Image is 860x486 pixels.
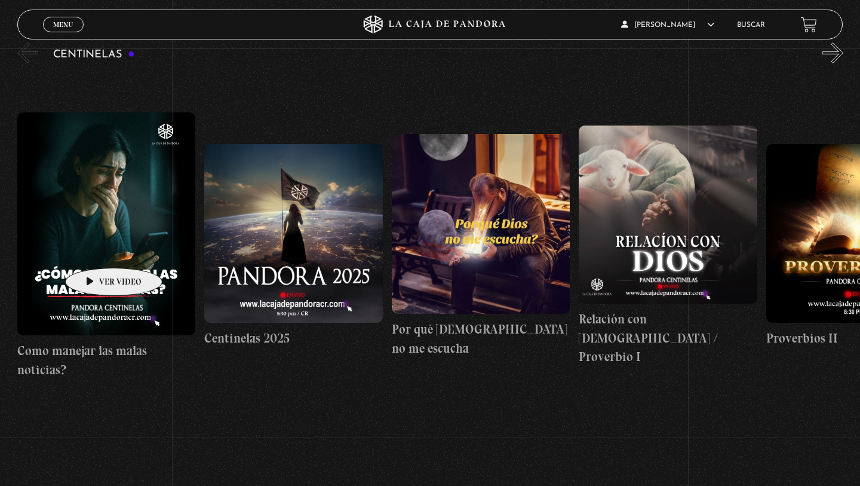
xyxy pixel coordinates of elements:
[392,72,570,419] a: Por qué [DEMOGRAPHIC_DATA] no me escucha
[53,21,73,28] span: Menu
[737,22,765,29] a: Buscar
[50,31,78,39] span: Cerrar
[801,17,817,33] a: View your shopping cart
[17,72,196,419] a: Como manejar las malas noticias?
[204,72,383,419] a: Centinelas 2025
[17,42,38,63] button: Previous
[53,49,135,60] h3: Centinelas
[822,42,843,63] button: Next
[392,320,570,357] h4: Por qué [DEMOGRAPHIC_DATA] no me escucha
[17,341,196,379] h4: Como manejar las malas noticias?
[579,72,757,419] a: Relación con [DEMOGRAPHIC_DATA] / Proverbio I
[579,310,757,366] h4: Relación con [DEMOGRAPHIC_DATA] / Proverbio I
[621,22,714,29] span: [PERSON_NAME]
[204,329,383,348] h4: Centinelas 2025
